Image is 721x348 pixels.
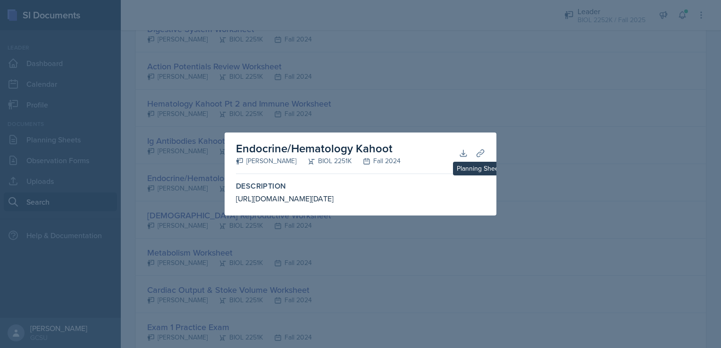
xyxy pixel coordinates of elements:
div: [URL][DOMAIN_NAME][DATE] [236,193,485,204]
button: Planning Sheets [472,145,489,162]
div: [PERSON_NAME] [236,156,296,166]
label: Description [236,182,485,191]
h2: Endocrine/Hematology Kahoot [236,140,401,157]
div: Fall 2024 [352,156,401,166]
div: BIOL 2251K [296,156,352,166]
